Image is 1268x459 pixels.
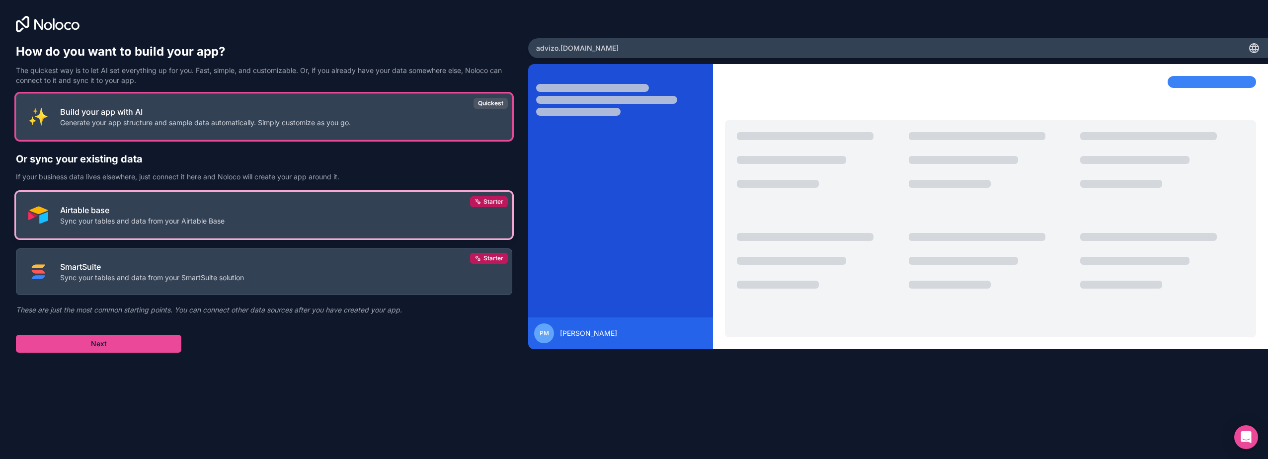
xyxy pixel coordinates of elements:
button: AIRTABLEAirtable baseSync your tables and data from your Airtable BaseStarter [16,192,512,238]
button: INTERNAL_WITH_AIBuild your app with AIGenerate your app structure and sample data automatically. ... [16,93,512,140]
p: Generate your app structure and sample data automatically. Simply customize as you go. [60,118,351,128]
p: Airtable base [60,204,225,216]
p: SmartSuite [60,261,244,273]
div: Quickest [474,98,508,109]
h2: Or sync your existing data [16,152,512,166]
span: Starter [483,254,503,262]
p: Sync your tables and data from your SmartSuite solution [60,273,244,283]
p: The quickest way is to let AI set everything up for you. Fast, simple, and customizable. Or, if y... [16,66,512,85]
p: If your business data lives elsewhere, just connect it here and Noloco will create your app aroun... [16,172,512,182]
img: SMART_SUITE [28,262,48,282]
span: Starter [483,198,503,206]
div: Open Intercom Messenger [1234,425,1258,449]
p: These are just the most common starting points. You can connect other data sources after you have... [16,305,512,315]
span: PM [540,329,549,337]
button: SMART_SUITESmartSuiteSync your tables and data from your SmartSuite solutionStarter [16,248,512,295]
p: Build your app with AI [60,106,351,118]
h1: How do you want to build your app? [16,44,512,60]
button: Next [16,335,181,353]
span: [PERSON_NAME] [560,328,617,338]
span: advizo .[DOMAIN_NAME] [536,43,619,53]
img: INTERNAL_WITH_AI [28,107,48,127]
img: AIRTABLE [28,205,48,225]
p: Sync your tables and data from your Airtable Base [60,216,225,226]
